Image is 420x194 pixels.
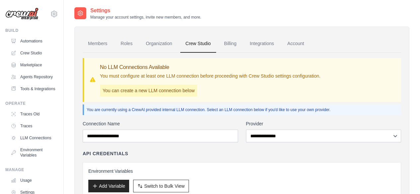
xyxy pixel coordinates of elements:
p: You must configure at least one LLM connection before proceeding with Crew Studio settings config... [100,73,320,79]
a: Roles [115,35,138,53]
label: Connection Name [83,120,238,127]
div: Build [5,28,58,33]
label: Provider [246,120,401,127]
button: Add Variable [88,180,129,192]
a: Environment Variables [8,145,58,161]
a: Crew Studio [180,35,216,53]
div: Operate [5,101,58,106]
a: Marketplace [8,60,58,70]
a: Usage [8,175,58,186]
a: Account [282,35,309,53]
a: Automations [8,36,58,46]
p: Manage your account settings, invite new members, and more. [90,15,201,20]
img: Logo [5,8,39,20]
a: Members [83,35,113,53]
a: Tools & Integrations [8,84,58,94]
span: Switch to Bulk View [144,183,185,189]
p: You are currently using a CrewAI provided internal LLM connection. Select an LLM connection below... [87,107,398,112]
a: Integrations [244,35,279,53]
a: Crew Studio [8,48,58,58]
a: Billing [219,35,242,53]
h4: API Credentials [83,150,128,157]
p: You can create a new LLM connection below [100,85,197,97]
h2: Settings [90,7,201,15]
h3: No LLM Connections Available [100,63,320,71]
a: Organization [140,35,177,53]
h3: Environment Variables [88,168,395,174]
a: LLM Connections [8,133,58,143]
a: Traces [8,121,58,131]
button: Switch to Bulk View [133,180,189,192]
a: Agents Repository [8,72,58,82]
div: Manage [5,167,58,172]
a: Traces Old [8,109,58,119]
